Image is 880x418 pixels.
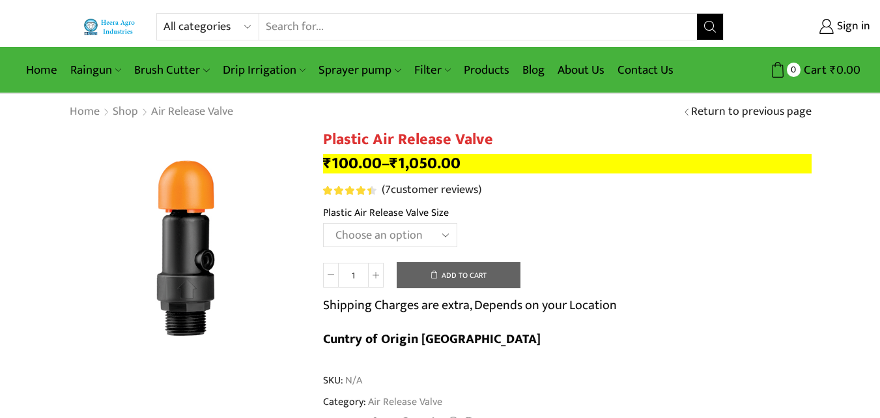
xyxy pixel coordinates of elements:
p: – [323,154,812,173]
a: Filter [408,55,457,85]
a: Drip Irrigation [216,55,312,85]
p: Shipping Charges are extra, Depends on your Location [323,295,617,316]
bdi: 0.00 [830,60,860,80]
input: Product quantity [339,263,368,288]
button: Search button [697,14,723,40]
span: 7 [323,186,378,195]
a: Home [20,55,64,85]
span: 0 [787,63,801,76]
a: Air Release Valve [366,393,442,410]
span: SKU: [323,373,812,388]
span: N/A [343,373,362,388]
a: Home [69,104,100,121]
span: Category: [323,395,442,410]
input: Search for... [259,14,696,40]
bdi: 100.00 [323,150,382,177]
label: Plastic Air Release Valve Size [323,205,449,220]
button: Add to cart [397,262,520,288]
a: Raingun [64,55,128,85]
h1: Plastic Air Release Valve [323,130,812,149]
a: (7customer reviews) [382,182,481,199]
nav: Breadcrumb [69,104,234,121]
span: Sign in [834,18,870,35]
img: 0 [69,130,304,365]
span: 7 [385,180,391,200]
a: Blog [516,55,551,85]
a: Products [457,55,516,85]
a: Sprayer pump [312,55,407,85]
span: ₹ [323,150,332,177]
span: Rated out of 5 based on customer ratings [323,186,371,195]
a: 0 Cart ₹0.00 [737,58,860,82]
a: Sign in [743,15,870,38]
span: ₹ [830,60,836,80]
a: Brush Cutter [128,55,216,85]
div: Rated 4.57 out of 5 [323,186,376,195]
bdi: 1,050.00 [390,150,461,177]
b: Cuntry of Origin [GEOGRAPHIC_DATA] [323,328,541,350]
a: Contact Us [611,55,680,85]
span: Cart [801,61,827,79]
span: ₹ [390,150,398,177]
a: Shop [112,104,139,121]
a: About Us [551,55,611,85]
a: Air Release Valve [150,104,234,121]
a: Return to previous page [691,104,812,121]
